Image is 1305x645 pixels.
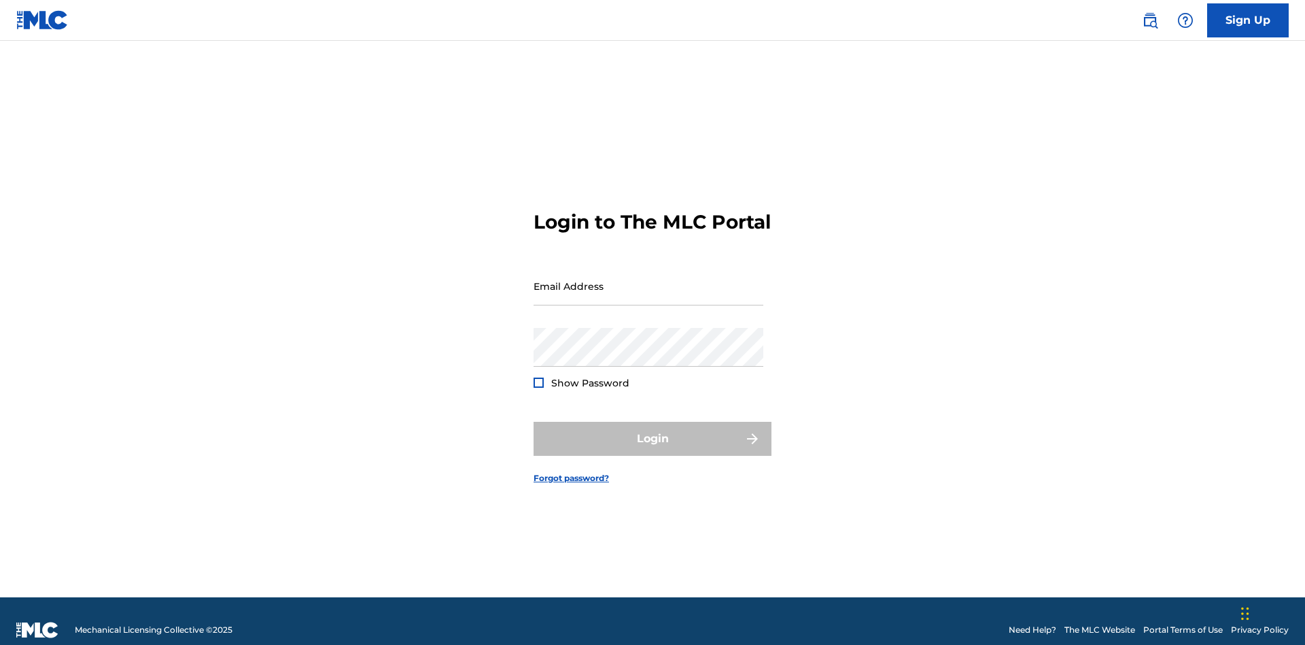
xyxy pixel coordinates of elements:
[534,472,609,484] a: Forgot password?
[1237,580,1305,645] iframe: Chat Widget
[1207,3,1289,37] a: Sign Up
[1143,624,1223,636] a: Portal Terms of Use
[534,210,771,234] h3: Login to The MLC Portal
[1231,624,1289,636] a: Privacy Policy
[1172,7,1199,34] div: Help
[1136,7,1164,34] a: Public Search
[16,622,58,638] img: logo
[1241,593,1249,634] div: Drag
[1064,624,1135,636] a: The MLC Website
[75,624,232,636] span: Mechanical Licensing Collective © 2025
[1009,624,1056,636] a: Need Help?
[16,10,69,30] img: MLC Logo
[1177,12,1194,29] img: help
[551,377,629,389] span: Show Password
[1142,12,1158,29] img: search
